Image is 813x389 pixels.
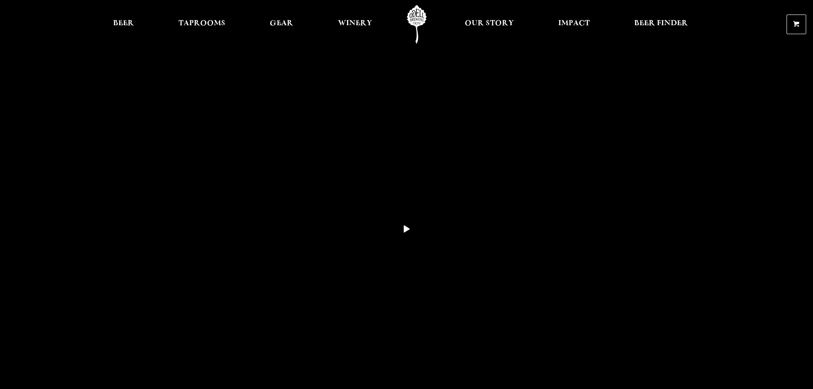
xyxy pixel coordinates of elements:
[634,20,688,27] span: Beer Finder
[465,20,514,27] span: Our Story
[332,5,378,44] a: Winery
[401,5,433,44] a: Odell Home
[113,20,134,27] span: Beer
[270,20,293,27] span: Gear
[264,5,299,44] a: Gear
[178,20,225,27] span: Taprooms
[553,5,595,44] a: Impact
[459,5,519,44] a: Our Story
[558,20,590,27] span: Impact
[173,5,231,44] a: Taprooms
[338,20,372,27] span: Winery
[108,5,140,44] a: Beer
[629,5,694,44] a: Beer Finder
